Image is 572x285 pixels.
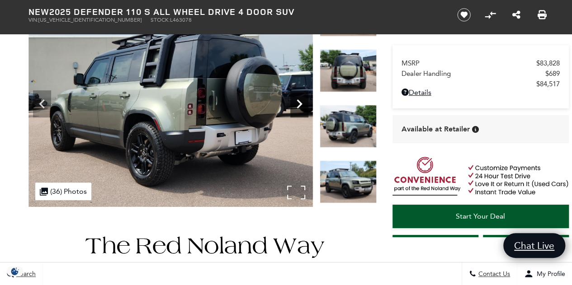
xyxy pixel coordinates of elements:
a: $84,517 [402,80,560,88]
span: Contact Us [476,270,510,278]
a: Details [402,88,560,97]
section: Click to Open Cookie Consent Modal [5,266,25,276]
span: MSRP [402,59,536,67]
span: My Profile [533,270,565,278]
span: Stock: [151,17,170,23]
div: Next [290,90,308,117]
button: Save vehicle [454,8,474,22]
strong: New [28,5,49,18]
img: New 2025 Pangea Green LAND ROVER S image 14 [320,160,377,203]
a: Share this New 2025 Defender 110 S All Wheel Drive 4 Door SUV [512,9,520,20]
a: Instant Trade Value [392,235,478,258]
span: L463078 [170,17,192,23]
span: $83,828 [536,59,560,67]
img: New 2025 Pangea Green LAND ROVER S image 13 [320,105,377,148]
a: Chat Live [503,233,565,258]
span: Chat Live [510,239,559,252]
a: Start Your Deal [392,205,569,228]
span: Start Your Deal [456,212,505,220]
span: $689 [545,70,560,78]
div: (36) Photos [35,182,91,200]
button: Compare Vehicle [483,8,497,22]
span: Dealer Handling [402,70,545,78]
button: Open user profile menu [517,262,572,285]
a: Dealer Handling $689 [402,70,560,78]
a: MSRP $83,828 [402,59,560,67]
div: Vehicle is in stock and ready for immediate delivery. Due to demand, availability is subject to c... [472,126,479,133]
h1: 2025 Defender 110 S All Wheel Drive 4 Door SUV [28,7,442,17]
span: VIN: [28,17,38,23]
a: Print this New 2025 Defender 110 S All Wheel Drive 4 Door SUV [538,9,547,20]
span: Available at Retailer [402,124,470,134]
span: [US_VEHICLE_IDENTIFICATION_NUMBER] [38,17,142,23]
img: Opt-Out Icon [5,266,25,276]
a: Schedule Test Drive [483,235,569,258]
div: Previous [33,90,51,117]
span: $84,517 [536,80,560,88]
img: New 2025 Pangea Green LAND ROVER S image 12 [320,49,377,92]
